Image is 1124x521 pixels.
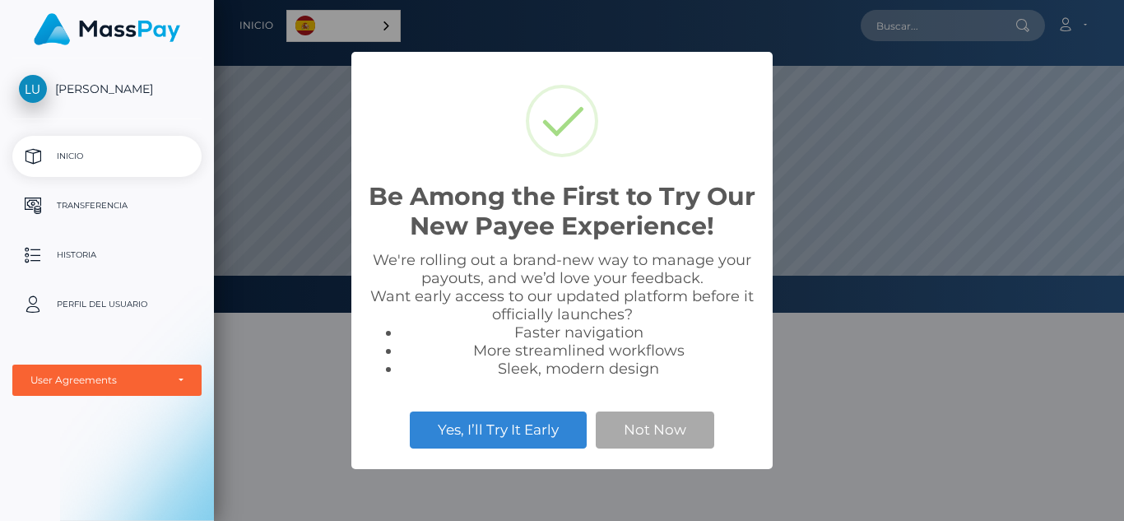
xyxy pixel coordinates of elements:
img: MassPay [34,13,180,45]
button: Not Now [596,412,714,448]
li: More streamlined workflows [401,342,756,360]
p: Transferencia [19,193,195,218]
button: User Agreements [12,365,202,396]
p: Inicio [19,144,195,169]
li: Sleek, modern design [401,360,756,378]
p: Perfil del usuario [19,292,195,317]
div: We're rolling out a brand-new way to manage your payouts, and we’d love your feedback. Want early... [368,251,756,378]
p: Historia [19,243,195,267]
div: User Agreements [30,374,165,387]
span: [PERSON_NAME] [12,81,202,96]
h2: Be Among the First to Try Our New Payee Experience! [368,182,756,241]
li: Faster navigation [401,323,756,342]
button: Yes, I’ll Try It Early [410,412,587,448]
